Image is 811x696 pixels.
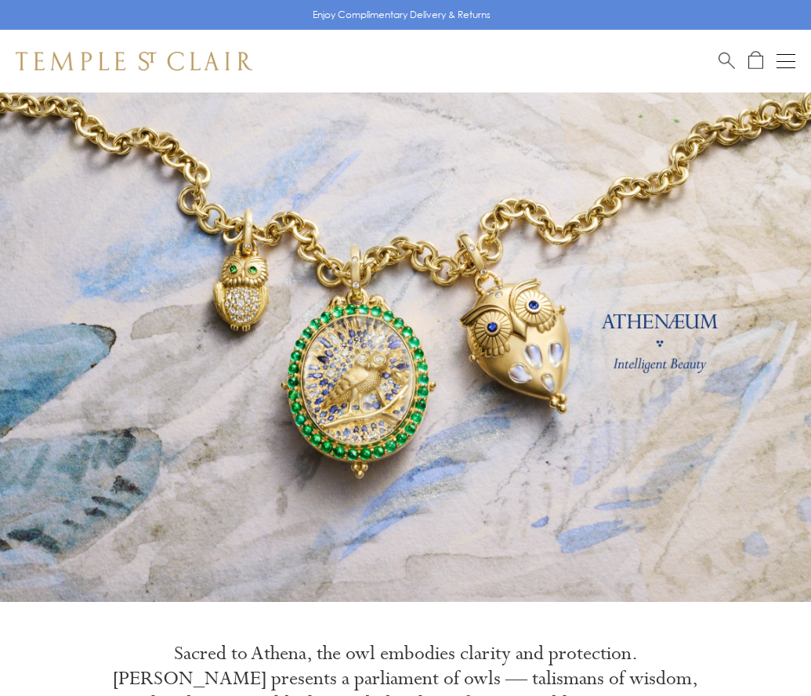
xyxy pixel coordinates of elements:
a: Open Shopping Bag [748,51,763,71]
img: Temple St. Clair [16,52,252,71]
p: Enjoy Complimentary Delivery & Returns [313,7,491,23]
button: Open navigation [777,52,795,71]
a: Search [719,51,735,71]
